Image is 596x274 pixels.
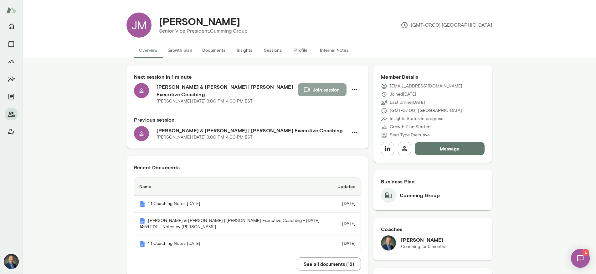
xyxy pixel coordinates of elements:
h6: [PERSON_NAME] [401,236,446,244]
h6: Recent Documents [134,164,361,171]
button: Home [5,20,18,33]
button: Internal Notes [315,43,353,58]
th: 1:1 Coaching Notes [DATE] [134,196,332,213]
button: Message [415,142,485,155]
button: Client app [5,125,18,138]
button: Growth Plan [5,55,18,68]
button: Insights [230,43,259,58]
td: [DATE] [332,235,361,252]
img: Mento [6,4,16,16]
p: Insights Status: In progress [390,116,443,122]
p: Joined [DATE] [390,91,416,97]
button: Join session [298,83,347,96]
th: 1:1 Coaching Notes [DATE] [134,235,332,252]
button: See all documents (12) [297,257,361,271]
button: Documents [197,43,230,58]
p: (GMT-07:00) [GEOGRAPHIC_DATA] [390,108,462,114]
h6: [PERSON_NAME] & [PERSON_NAME] | [PERSON_NAME] Executive Coaching [157,83,298,98]
div: JM [126,13,152,38]
p: Last online [DATE] [390,99,425,106]
td: [DATE] [332,196,361,213]
button: Growth plan [162,43,197,58]
th: Updated [332,178,361,196]
p: Senior Vice President, Cumming Group [159,27,248,35]
img: Mento [139,241,146,247]
h6: Coaches [381,225,485,233]
th: [PERSON_NAME] & [PERSON_NAME] | [PERSON_NAME] Executive Coaching - [DATE] 14:59 EDT - Notes by [P... [134,213,332,236]
img: Mento [139,201,146,207]
button: Overview [134,43,162,58]
p: [PERSON_NAME] · [DATE] · 3:00 PM-4:00 PM EST [157,134,253,140]
h6: [PERSON_NAME] & [PERSON_NAME] | [PERSON_NAME] Executive Coaching [157,127,348,134]
p: [EMAIL_ADDRESS][DOMAIN_NAME] [390,83,462,89]
p: Coaching for 5 months [401,244,446,250]
button: Documents [5,90,18,103]
p: Seat Type: Executive [390,132,430,138]
p: Growth Plan: Started [390,124,430,130]
h6: Business Plan [381,178,485,185]
p: (GMT-07:00) [GEOGRAPHIC_DATA] [401,21,492,29]
h6: Member Details [381,73,485,81]
img: Michael Alden [4,254,19,269]
h6: Next session in 1 minute [134,73,361,81]
img: Michael Alden [381,235,396,250]
td: [DATE] [332,213,361,236]
h4: [PERSON_NAME] [159,15,240,27]
button: Members [5,108,18,120]
h6: Cumming Group [400,192,440,199]
button: Profile [287,43,315,58]
button: Sessions [259,43,287,58]
img: Mento [139,218,146,224]
th: Name [134,178,332,196]
button: Insights [5,73,18,85]
button: Sessions [5,38,18,50]
p: [PERSON_NAME] · [DATE] · 3:00 PM-4:00 PM EST [157,98,253,104]
h6: Previous session [134,116,361,124]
